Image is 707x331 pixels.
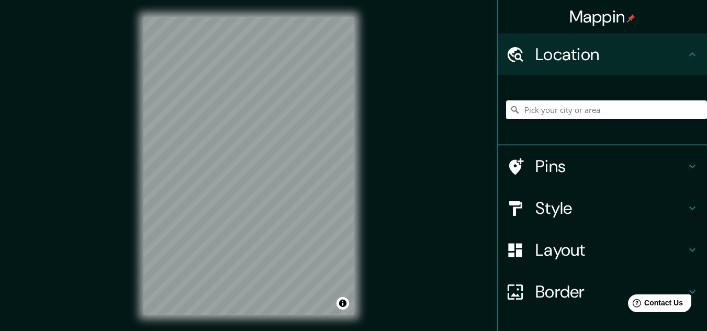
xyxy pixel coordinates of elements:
[498,145,707,187] div: Pins
[498,271,707,313] div: Border
[535,281,686,302] h4: Border
[535,156,686,177] h4: Pins
[506,100,707,119] input: Pick your city or area
[535,198,686,219] h4: Style
[336,297,349,310] button: Toggle attribution
[627,14,635,22] img: pin-icon.png
[498,229,707,271] div: Layout
[535,239,686,260] h4: Layout
[535,44,686,65] h4: Location
[143,17,354,315] canvas: Map
[614,290,695,319] iframe: Help widget launcher
[569,6,636,27] h4: Mappin
[498,187,707,229] div: Style
[498,33,707,75] div: Location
